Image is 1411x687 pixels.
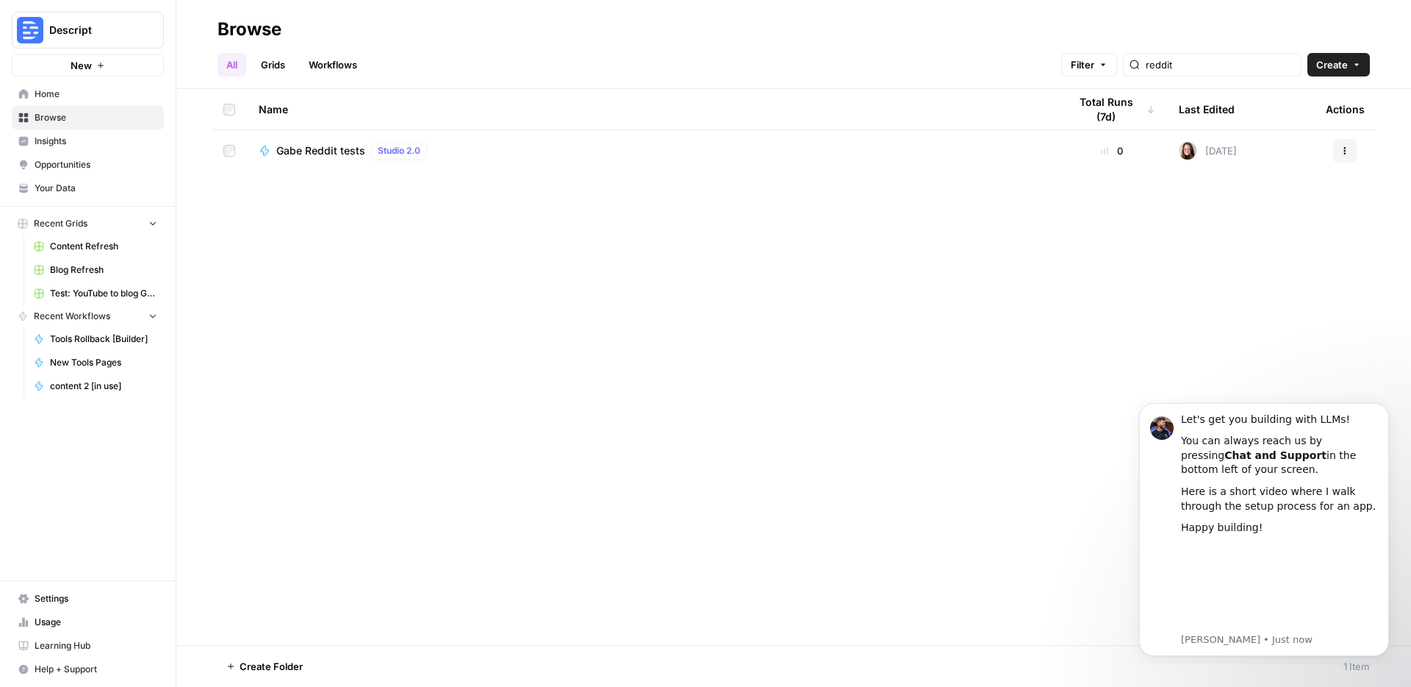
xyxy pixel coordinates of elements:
button: Filter [1061,53,1117,76]
img: 0k8zhtdhn4dx5h2gz1j2dolpxp0q [1179,142,1196,160]
button: New [12,54,164,76]
span: Settings [35,592,157,605]
a: Your Data [12,177,164,200]
iframe: youtube [64,153,261,241]
a: Settings [12,587,164,611]
span: Studio 2.0 [378,144,420,157]
span: New Tools Pages [50,356,157,369]
input: Search [1146,57,1295,72]
span: Learning Hub [35,639,157,652]
a: Test: YouTube to blog Grid [27,282,164,305]
a: Tools Rollback [Builder] [27,327,164,351]
span: Blog Refresh [50,263,157,277]
div: [DATE] [1179,142,1237,160]
a: Blog Refresh [27,258,164,282]
a: Browse [12,106,164,129]
a: Learning Hub [12,634,164,658]
span: content 2 [in use] [50,380,157,393]
a: All [218,53,246,76]
span: Usage [35,616,157,629]
a: Home [12,82,164,106]
a: Opportunities [12,153,164,177]
span: Descript [49,23,138,38]
a: Gabe Reddit testsStudio 2.0 [259,142,1045,160]
button: Create Folder [218,655,312,678]
button: Workspace: Descript [12,12,164,49]
span: Recent Grids [34,217,87,230]
span: Insights [35,135,157,148]
span: Tools Rollback [Builder] [50,332,157,346]
span: Recent Workflows [34,310,110,323]
img: Descript Logo [17,17,43,43]
div: Name [259,89,1045,129]
a: Usage [12,611,164,634]
span: Home [35,88,157,101]
button: Create [1307,53,1370,76]
span: Create [1316,57,1348,72]
div: Last Edited [1179,89,1235,129]
span: Help + Support [35,663,157,676]
div: 1 Item [1343,659,1370,674]
span: Content Refresh [50,240,157,253]
div: 0 [1069,143,1155,158]
a: Insights [12,129,164,153]
span: Your Data [35,182,157,195]
a: Workflows [300,53,366,76]
div: Browse [218,18,281,41]
a: Content Refresh [27,235,164,258]
button: Help + Support [12,658,164,681]
div: Actions [1326,89,1365,129]
p: Message from Steven, sent Just now [64,243,261,257]
span: Opportunities [35,158,157,171]
span: Test: YouTube to blog Grid [50,287,157,300]
iframe: Intercom notifications message [1117,390,1411,665]
span: Gabe Reddit tests [276,143,365,158]
span: Filter [1071,57,1094,72]
div: Total Runs (7d) [1069,89,1155,129]
a: New Tools Pages [27,351,164,374]
button: Recent Workflows [12,305,164,327]
a: Grids [252,53,294,76]
button: Recent Grids [12,213,164,235]
span: Browse [35,111,157,124]
a: content 2 [in use] [27,374,164,398]
span: New [71,58,92,73]
span: Create Folder [240,659,303,674]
